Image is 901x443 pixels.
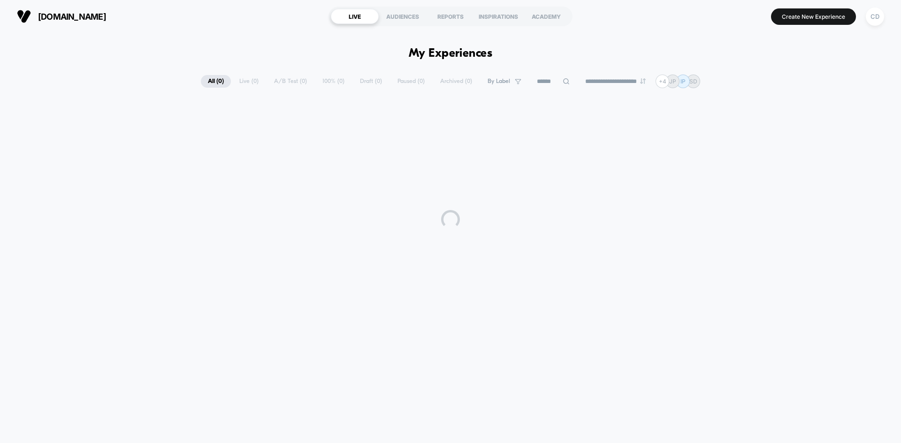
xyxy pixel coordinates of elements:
div: REPORTS [427,9,474,24]
div: ACADEMY [522,9,570,24]
div: INSPIRATIONS [474,9,522,24]
button: [DOMAIN_NAME] [14,9,109,24]
p: IP [680,78,686,85]
span: All ( 0 ) [201,75,231,88]
span: [DOMAIN_NAME] [38,12,106,22]
div: CD [866,8,884,26]
div: + 4 [656,75,669,88]
p: JP [669,78,676,85]
button: Create New Experience [771,8,856,25]
span: By Label [488,78,510,85]
h1: My Experiences [409,47,493,60]
p: SD [689,78,697,85]
div: LIVE [331,9,379,24]
img: Visually logo [17,9,31,23]
img: end [640,78,646,84]
div: AUDIENCES [379,9,427,24]
button: CD [863,7,887,26]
